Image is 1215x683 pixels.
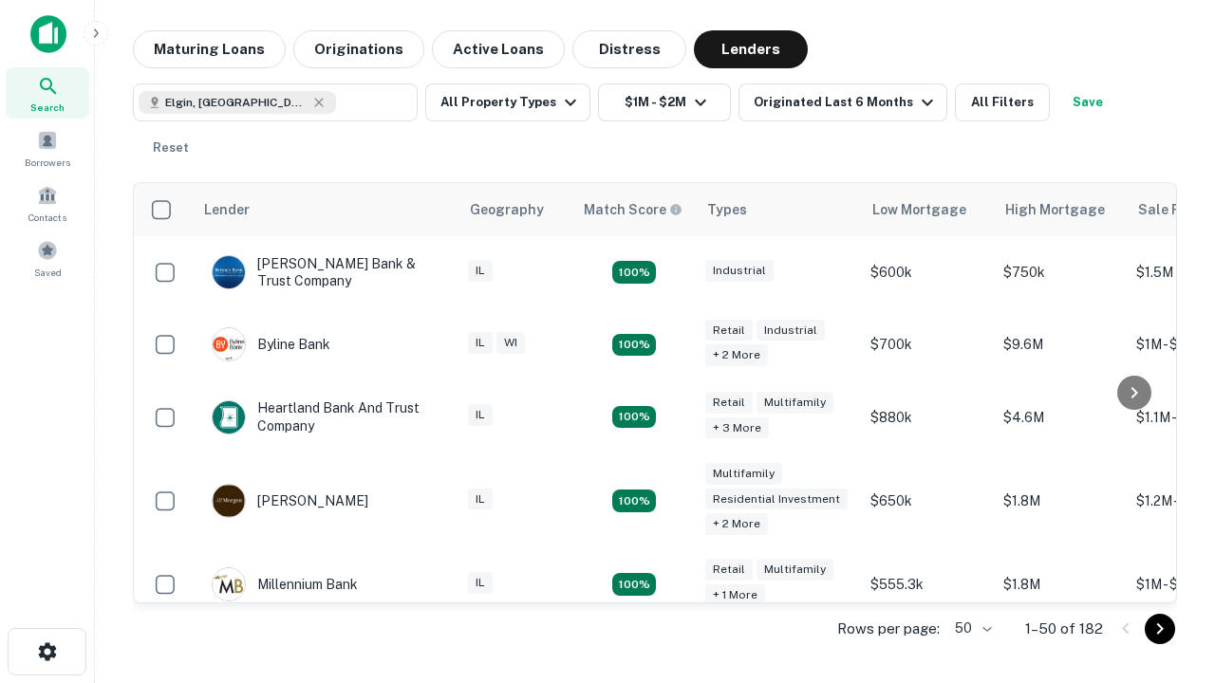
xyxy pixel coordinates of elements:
div: Industrial [705,260,774,282]
h6: Match Score [584,199,679,220]
div: Lender [204,198,250,221]
img: picture [213,485,245,517]
button: $1M - $2M [598,83,731,121]
div: + 2 more [705,344,768,366]
td: $1.8M [994,548,1127,620]
div: IL [468,572,493,594]
div: High Mortgage [1005,198,1105,221]
div: + 2 more [705,513,768,535]
span: Search [30,100,65,115]
th: Geography [458,183,572,236]
div: IL [468,332,493,354]
th: Capitalize uses an advanced AI algorithm to match your search with the best lender. The match sco... [572,183,696,236]
td: $650k [861,453,994,549]
button: All Property Types [425,83,590,121]
div: Geography [470,198,544,221]
th: Low Mortgage [861,183,994,236]
th: Types [696,183,861,236]
p: Rows per page: [837,618,940,640]
a: Contacts [6,177,89,229]
img: picture [213,568,245,600]
img: picture [213,401,245,434]
a: Search [6,67,89,119]
td: $880k [861,380,994,452]
div: Millennium Bank [212,567,358,601]
button: Save your search to get updates of matches that match your search criteria. [1057,83,1118,121]
button: Active Loans [432,30,565,68]
div: Multifamily [757,392,833,414]
div: Byline Bank [212,327,330,361]
div: Matching Properties: 16, hasApolloMatch: undefined [612,573,656,596]
div: Multifamily [757,559,833,581]
div: Matching Properties: 28, hasApolloMatch: undefined [612,261,656,284]
th: Lender [193,183,458,236]
div: IL [468,489,493,510]
div: + 1 more [705,584,765,606]
span: Elgin, [GEOGRAPHIC_DATA], [GEOGRAPHIC_DATA] [165,94,308,111]
button: Reset [140,129,201,167]
td: $750k [994,236,1127,308]
div: IL [468,404,493,426]
img: picture [213,256,245,288]
div: [PERSON_NAME] [212,484,368,518]
div: Capitalize uses an advanced AI algorithm to match your search with the best lender. The match sco... [584,199,682,220]
img: capitalize-icon.png [30,15,66,53]
div: Heartland Bank And Trust Company [212,399,439,434]
a: Borrowers [6,122,89,174]
div: Types [707,198,747,221]
div: Low Mortgage [872,198,966,221]
td: $4.6M [994,380,1127,452]
button: Originated Last 6 Months [738,83,947,121]
img: picture [213,328,245,360]
div: Matching Properties: 19, hasApolloMatch: undefined [612,334,656,357]
p: 1–50 of 182 [1025,618,1103,640]
button: Originations [293,30,424,68]
div: Retail [705,320,753,341]
td: $1.8M [994,453,1127,549]
div: Originated Last 6 Months [754,91,939,114]
td: $9.6M [994,308,1127,380]
div: Matching Properties: 19, hasApolloMatch: undefined [612,406,656,429]
div: Retail [705,392,753,414]
a: Saved [6,232,89,284]
div: WI [496,332,525,354]
span: Saved [34,265,62,280]
td: $700k [861,308,994,380]
iframe: Chat Widget [1120,471,1215,562]
div: IL [468,260,493,282]
button: All Filters [955,83,1050,121]
td: $555.3k [861,548,994,620]
div: Industrial [757,320,825,341]
button: Go to next page [1145,614,1175,644]
td: $600k [861,236,994,308]
button: Maturing Loans [133,30,286,68]
div: Residential Investment [705,489,848,510]
div: [PERSON_NAME] Bank & Trust Company [212,255,439,289]
span: Borrowers [25,155,70,170]
div: Matching Properties: 25, hasApolloMatch: undefined [612,489,656,512]
span: Contacts [28,210,66,225]
th: High Mortgage [994,183,1127,236]
div: 50 [947,615,995,642]
div: + 3 more [705,417,769,439]
button: Distress [572,30,686,68]
button: Lenders [694,30,808,68]
div: Multifamily [705,463,782,485]
div: Retail [705,559,753,581]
